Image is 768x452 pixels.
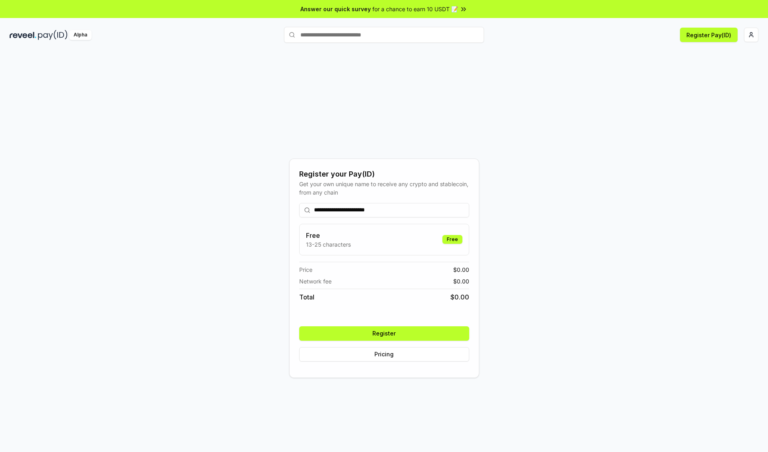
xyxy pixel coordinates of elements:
[306,240,351,249] p: 13-25 characters
[299,326,469,341] button: Register
[442,235,462,244] div: Free
[299,347,469,362] button: Pricing
[453,277,469,285] span: $ 0.00
[300,5,371,13] span: Answer our quick survey
[299,277,332,285] span: Network fee
[299,169,469,180] div: Register your Pay(ID)
[299,265,312,274] span: Price
[10,30,36,40] img: reveel_dark
[306,231,351,240] h3: Free
[372,5,458,13] span: for a chance to earn 10 USDT 📝
[38,30,68,40] img: pay_id
[299,180,469,197] div: Get your own unique name to receive any crypto and stablecoin, from any chain
[453,265,469,274] span: $ 0.00
[69,30,92,40] div: Alpha
[450,292,469,302] span: $ 0.00
[680,28,738,42] button: Register Pay(ID)
[299,292,314,302] span: Total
